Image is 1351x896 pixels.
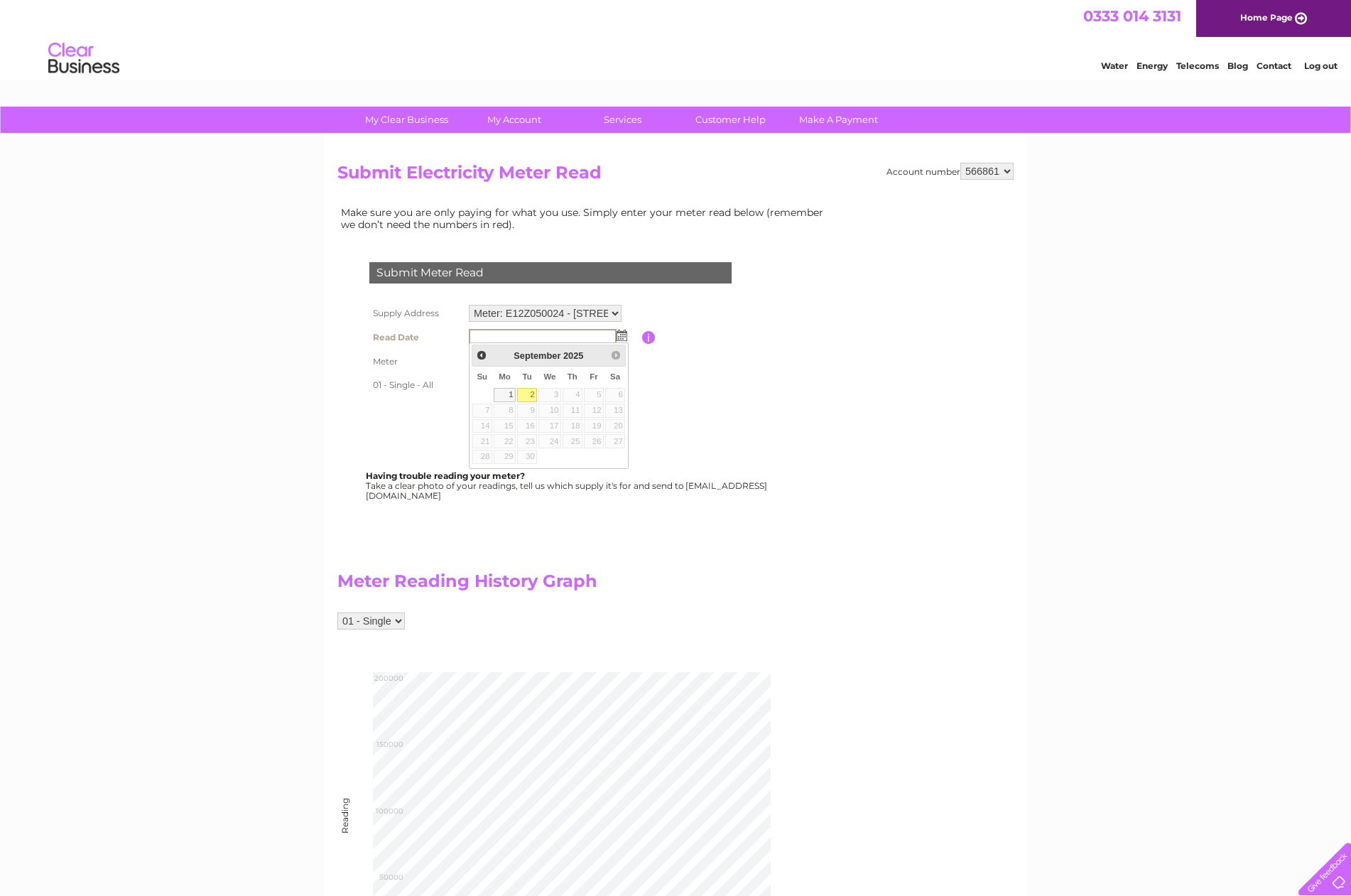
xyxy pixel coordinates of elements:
[563,350,583,361] span: 2025
[366,470,525,481] b: Having trouble reading your meter?
[543,372,555,381] span: Wednesday
[1227,60,1248,71] a: Blog
[564,107,681,133] a: Services
[366,350,465,374] th: Meter
[337,163,1014,190] h2: Submit Electricity Meter Read
[366,325,465,350] th: Read Date
[886,163,1014,180] div: Account number
[1101,60,1128,71] a: Water
[337,571,835,598] h2: Meter Reading History Graph
[780,107,897,133] a: Make A Payment
[369,262,732,284] div: Submit Meter Read
[642,331,656,344] input: Information
[465,396,642,423] td: Are you sure the read you have entered is correct?
[568,372,577,381] span: Thursday
[476,350,487,361] span: Prev
[477,372,487,381] span: Sunday
[1136,60,1168,71] a: Energy
[48,37,120,80] img: logo.png
[1304,60,1338,71] a: Log out
[340,819,350,833] div: Reading
[590,372,598,381] span: Friday
[366,471,769,500] div: Take a clear photo of your readings, tell us which supply it's for and send to [EMAIL_ADDRESS][DO...
[672,107,789,133] a: Customer Help
[366,301,465,325] th: Supply Address
[514,350,560,361] span: September
[522,372,531,381] span: Tuesday
[517,388,537,402] a: 2
[499,372,511,381] span: Monday
[1257,60,1291,71] a: Contact
[348,107,465,133] a: My Clear Business
[617,330,627,341] img: ...
[494,388,516,402] a: 1
[456,107,573,133] a: My Account
[474,347,490,363] a: Prev
[610,372,620,381] span: Saturday
[1083,7,1181,25] a: 0333 014 3131
[1176,60,1219,71] a: Telecoms
[337,203,835,233] td: Make sure you are only paying for what you use. Simply enter your meter read below (remember we d...
[366,374,465,396] th: 01 - Single - All
[341,8,1012,69] div: Clear Business is a trading name of Verastar Limited (registered in [GEOGRAPHIC_DATA] No. 3667643...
